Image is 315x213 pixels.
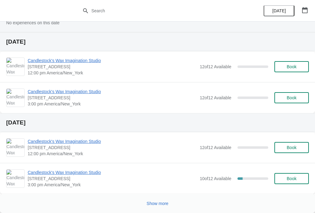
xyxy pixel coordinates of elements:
button: [DATE] [264,5,294,16]
span: Candlestock's Wax Imagination Studio [28,169,197,176]
button: Show more [144,198,171,209]
input: Search [91,5,236,16]
span: Book [287,95,297,100]
span: [STREET_ADDRESS] [28,176,197,182]
img: Candlestock's Wax Imagination Studio | 1450 Rte 212, Saugerties, NY, USA | 3:00 pm America/New_York [6,170,24,187]
h2: [DATE] [6,39,309,45]
button: Book [274,142,309,153]
span: 12 of 12 Available [200,145,231,150]
span: Candlestock's Wax Imagination Studio [28,57,197,64]
img: Candlestock's Wax Imagination Studio | 1450 Rte 212, Saugerties, NY, USA | 3:00 pm America/New_York [6,89,24,107]
span: [STREET_ADDRESS] [28,95,197,101]
span: 12 of 12 Available [200,64,231,69]
button: Book [274,92,309,103]
img: Candlestock's Wax Imagination Studio | 1450 Rte 212, Saugerties, NY, USA | 12:00 pm America/New_York [6,58,24,76]
span: Book [287,64,297,69]
span: 12:00 pm America/New_York [28,151,197,157]
img: Candlestock's Wax Imagination Studio | 1450 Rte 212, Saugerties, NY, USA | 12:00 pm America/New_York [6,139,24,156]
span: Show more [147,201,169,206]
span: [STREET_ADDRESS] [28,144,197,151]
span: Candlestock's Wax Imagination Studio [28,89,197,95]
span: Book [287,145,297,150]
h2: [DATE] [6,120,309,126]
span: [DATE] [272,8,286,13]
button: Book [274,173,309,184]
span: 12:00 pm America/New_York [28,70,197,76]
span: Book [287,176,297,181]
span: 10 of 12 Available [200,176,231,181]
span: 3:00 pm America/New_York [28,101,197,107]
span: No experiences on this date [6,20,60,25]
span: [STREET_ADDRESS] [28,64,197,70]
span: 3:00 pm America/New_York [28,182,197,188]
span: Candlestock's Wax Imagination Studio [28,138,197,144]
span: 12 of 12 Available [200,95,231,100]
button: Book [274,61,309,72]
